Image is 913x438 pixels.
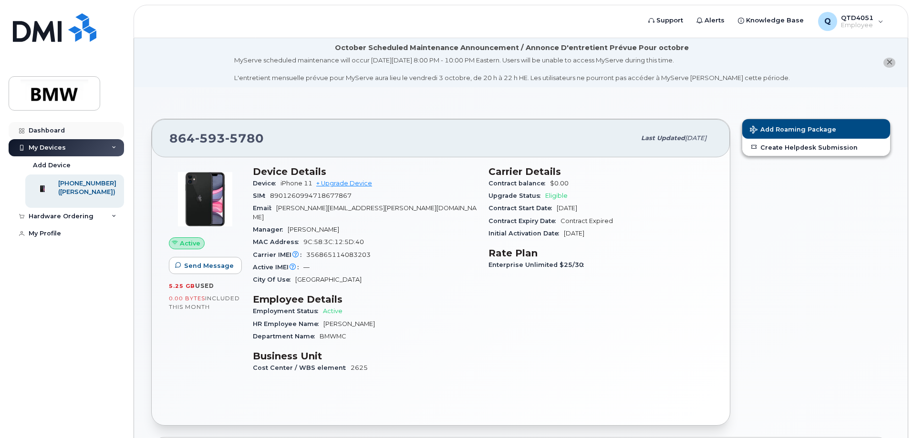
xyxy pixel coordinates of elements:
span: Carrier IMEI [253,251,306,258]
button: Send Message [169,257,242,274]
span: [PERSON_NAME][EMAIL_ADDRESS][PERSON_NAME][DOMAIN_NAME] [253,204,477,220]
span: [GEOGRAPHIC_DATA] [295,276,362,283]
span: Send Message [184,261,234,270]
span: 864 [169,131,264,145]
span: 356865114083203 [306,251,371,258]
span: 0.00 Bytes [169,295,205,302]
span: Cost Center / WBS element [253,364,351,371]
span: Upgrade Status [488,192,545,199]
span: Initial Activation Date [488,230,564,237]
button: close notification [883,58,895,68]
h3: Device Details [253,166,477,177]
span: Email [253,204,276,212]
span: Contract Expired [560,217,613,224]
span: Active [180,239,200,248]
span: Contract Start Date [488,204,557,212]
span: Department Name [253,333,320,340]
h3: Rate Plan [488,247,713,259]
h3: Employee Details [253,294,477,305]
span: [PERSON_NAME] [323,320,375,327]
span: SIM [253,192,270,199]
span: Contract Expiry Date [488,217,560,224]
span: HR Employee Name [253,320,323,327]
iframe: Messenger Launcher [871,397,906,431]
span: 5780 [225,131,264,145]
span: Device [253,180,280,187]
span: [DATE] [557,204,577,212]
a: + Upgrade Device [316,180,372,187]
span: Employment Status [253,307,323,315]
span: [PERSON_NAME] [288,226,339,233]
a: Create Helpdesk Submission [742,139,890,156]
div: October Scheduled Maintenance Announcement / Annonce D'entretient Prévue Pour octobre [335,43,689,53]
span: used [195,282,214,289]
span: 5.25 GB [169,283,195,289]
h3: Business Unit [253,350,477,362]
span: $0.00 [550,180,569,187]
span: Active [323,307,342,315]
span: 8901260994718677867 [270,192,352,199]
span: Eligible [545,192,568,199]
span: Manager [253,226,288,233]
span: 593 [195,131,225,145]
span: — [303,264,310,271]
span: BMWMC [320,333,346,340]
span: Enterprise Unlimited $25/30 [488,261,589,268]
div: MyServe scheduled maintenance will occur [DATE][DATE] 8:00 PM - 10:00 PM Eastern. Users will be u... [234,56,790,82]
span: [DATE] [685,134,706,142]
img: iPhone_11.jpg [176,171,234,228]
span: Contract balance [488,180,550,187]
span: 9C:58:3C:12:5D:40 [303,238,364,245]
span: City Of Use [253,276,295,283]
span: MAC Address [253,238,303,245]
span: Add Roaming Package [750,126,836,135]
span: included this month [169,295,240,310]
h3: Carrier Details [488,166,713,177]
span: [DATE] [564,230,584,237]
span: Last updated [641,134,685,142]
span: 2625 [351,364,368,371]
span: Active IMEI [253,264,303,271]
button: Add Roaming Package [742,119,890,139]
span: iPhone 11 [280,180,312,187]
